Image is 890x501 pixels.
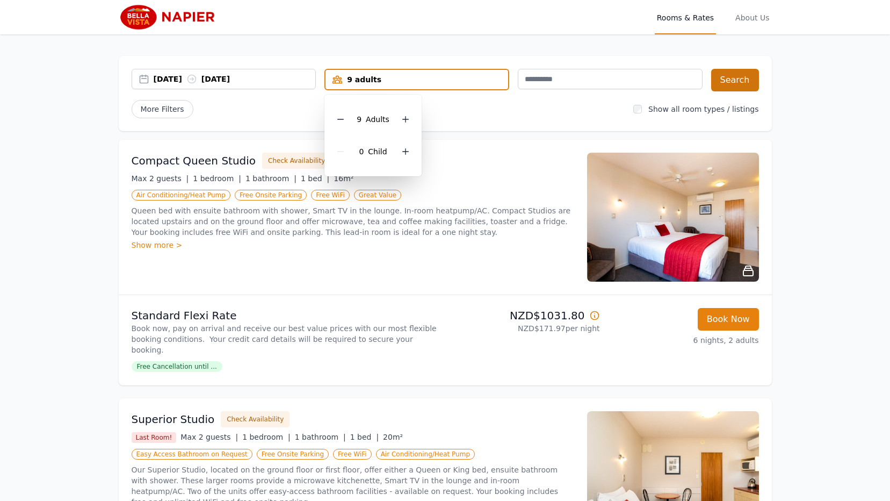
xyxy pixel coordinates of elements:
[154,74,316,84] div: [DATE] [DATE]
[648,105,758,113] label: Show all room types / listings
[132,153,256,168] h3: Compact Queen Studio
[311,190,350,201] span: Free WiFi
[334,174,353,183] span: 16m²
[609,335,759,346] p: 6 nights, 2 adults
[221,411,290,427] button: Check Availability
[242,433,291,441] span: 1 bedroom |
[257,449,329,460] span: Free Onsite Parking
[368,147,387,156] span: Child
[132,308,441,323] p: Standard Flexi Rate
[180,433,238,441] span: Max 2 guests |
[132,205,574,238] p: Queen bed with ensuite bathroom with shower, Smart TV in the lounge. In-room heatpump/AC. Compact...
[366,115,389,124] span: Adult s
[711,69,759,91] button: Search
[132,323,441,355] p: Book now, pay on arrival and receive our best value prices with our most flexible booking conditi...
[235,190,307,201] span: Free Onsite Parking
[354,190,401,201] span: Great Value
[295,433,346,441] span: 1 bathroom |
[132,190,230,201] span: Air Conditioning/Heat Pump
[132,100,193,118] span: More Filters
[132,240,574,251] div: Show more >
[132,412,215,427] h3: Superior Studio
[698,308,759,331] button: Book Now
[333,449,372,460] span: Free WiFi
[376,449,475,460] span: Air Conditioning/Heat Pump
[245,174,296,183] span: 1 bathroom |
[450,323,600,334] p: NZD$171.97 per night
[262,153,331,169] button: Check Availability
[383,433,403,441] span: 20m²
[132,174,189,183] span: Max 2 guests |
[132,432,177,443] span: Last Room!
[325,74,508,85] div: 9 adults
[450,308,600,323] p: NZD$1031.80
[132,361,222,372] span: Free Cancellation until ...
[193,174,241,183] span: 1 bedroom |
[350,433,379,441] span: 1 bed |
[132,449,252,460] span: Easy Access Bathroom on Request
[119,4,222,30] img: Bella Vista Napier
[301,174,329,183] span: 1 bed |
[357,115,361,124] span: 9
[359,147,364,156] span: 0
